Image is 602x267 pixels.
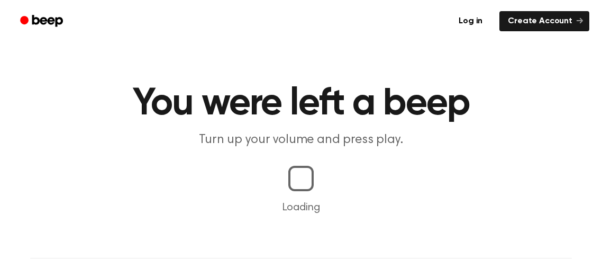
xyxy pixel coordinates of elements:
[448,9,493,33] a: Log in
[30,85,572,123] h1: You were left a beep
[98,131,504,149] p: Turn up your volume and press play.
[13,11,72,32] a: Beep
[499,11,589,31] a: Create Account
[13,200,589,216] p: Loading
